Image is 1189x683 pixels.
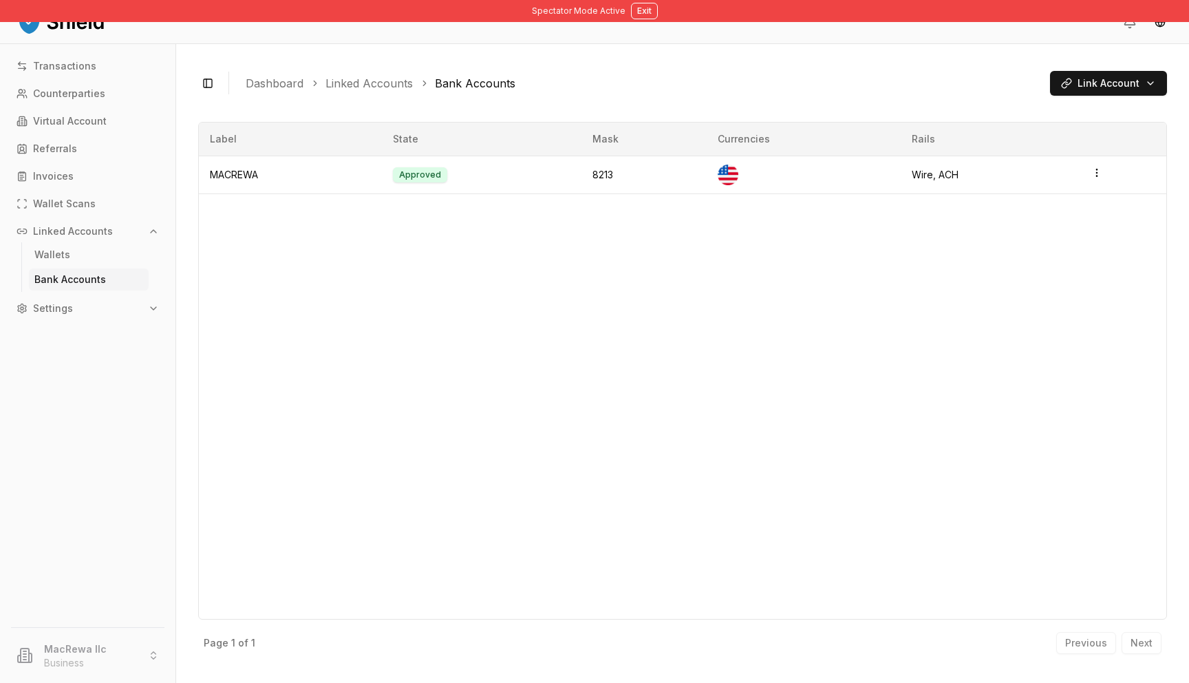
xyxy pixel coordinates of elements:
[581,156,707,193] td: 8213
[33,304,73,313] p: Settings
[246,75,303,92] a: Dashboard
[382,123,581,156] th: State
[33,227,113,236] p: Linked Accounts
[33,199,96,209] p: Wallet Scans
[238,638,248,648] p: of
[251,638,255,648] p: 1
[901,123,1080,156] th: Rails
[1050,71,1167,96] button: Link Account
[11,110,164,132] a: Virtual Account
[199,156,382,193] td: MACREWA
[34,275,106,284] p: Bank Accounts
[532,6,625,17] span: Spectator Mode Active
[435,75,515,92] a: Bank Accounts
[1078,76,1139,90] span: Link Account
[29,269,149,291] a: Bank Accounts
[34,250,70,260] p: Wallets
[33,89,105,98] p: Counterparties
[11,193,164,215] a: Wallet Scans
[204,638,228,648] p: Page
[581,123,707,156] th: Mask
[631,3,658,19] button: Exit
[912,168,1069,182] div: Wire, ACH
[11,55,164,77] a: Transactions
[33,144,77,154] p: Referrals
[231,638,235,648] p: 1
[246,75,1039,92] nav: breadcrumb
[718,165,738,185] img: US Dollar
[325,75,413,92] a: Linked Accounts
[11,138,164,160] a: Referrals
[11,83,164,105] a: Counterparties
[33,116,107,126] p: Virtual Account
[33,171,74,181] p: Invoices
[11,297,164,319] button: Settings
[199,123,382,156] th: Label
[33,61,96,71] p: Transactions
[11,220,164,242] button: Linked Accounts
[707,123,901,156] th: Currencies
[29,244,149,266] a: Wallets
[11,165,164,187] a: Invoices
